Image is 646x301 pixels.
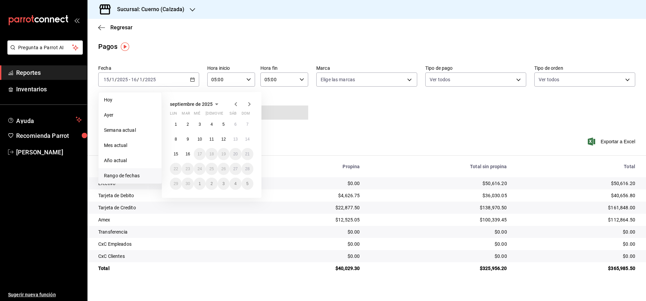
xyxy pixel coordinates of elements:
[211,181,213,186] abbr: 2 de octubre de 2025
[7,40,83,55] button: Pregunta a Parrot AI
[430,76,450,83] span: Ver todos
[104,127,156,134] span: Semana actual
[222,181,225,186] abbr: 3 de octubre de 2025
[182,133,193,145] button: 9 de septiembre de 2025
[98,192,251,199] div: Tarjeta de Debito
[229,178,241,190] button: 4 de octubre de 2025
[194,118,206,130] button: 3 de septiembre de 2025
[121,42,129,51] img: Tooltip marker
[104,112,156,119] span: Ayer
[139,77,143,82] input: --
[209,137,214,142] abbr: 11 de septiembre de 2025
[104,96,156,103] span: Hoy
[185,181,190,186] abbr: 30 de septiembre de 2025
[370,229,507,235] div: $0.00
[260,66,308,70] label: Hora fin
[218,178,229,190] button: 3 de octubre de 2025
[199,122,201,127] abbr: 3 de septiembre de 2025
[170,148,182,160] button: 15 de septiembre de 2025
[110,24,133,31] span: Regresar
[518,164,635,169] div: Total
[370,265,507,272] div: $325,956.20
[262,164,360,169] div: Propina
[370,253,507,260] div: $0.00
[170,101,213,107] span: septiembre de 2025
[112,5,184,13] h3: Sucursal: Cuerno (Calzada)
[242,148,253,160] button: 21 de septiembre de 2025
[222,122,225,127] abbr: 5 de septiembre de 2025
[245,137,250,142] abbr: 14 de septiembre de 2025
[316,66,417,70] label: Marca
[103,77,109,82] input: --
[206,111,245,118] abbr: jueves
[245,167,250,171] abbr: 28 de septiembre de 2025
[370,164,507,169] div: Total sin propina
[111,77,115,82] input: --
[16,116,73,124] span: Ayuda
[233,152,238,156] abbr: 20 de septiembre de 2025
[370,204,507,211] div: $138,970.50
[221,167,226,171] abbr: 26 de septiembre de 2025
[218,111,223,118] abbr: viernes
[245,152,250,156] abbr: 21 de septiembre de 2025
[98,66,199,70] label: Fecha
[194,163,206,175] button: 24 de septiembre de 2025
[234,122,237,127] abbr: 6 de septiembre de 2025
[518,216,635,223] div: $112,864.50
[206,133,217,145] button: 11 de septiembre de 2025
[143,77,145,82] span: /
[262,253,360,260] div: $0.00
[221,137,226,142] abbr: 12 de septiembre de 2025
[206,118,217,130] button: 4 de septiembre de 2025
[182,111,190,118] abbr: martes
[221,152,226,156] abbr: 19 de septiembre de 2025
[115,77,117,82] span: /
[229,133,241,145] button: 13 de septiembre de 2025
[229,111,237,118] abbr: sábado
[262,204,360,211] div: $22,877.50
[211,122,213,127] abbr: 4 de septiembre de 2025
[187,137,189,142] abbr: 9 de septiembre de 2025
[175,122,177,127] abbr: 1 de septiembre de 2025
[182,178,193,190] button: 30 de septiembre de 2025
[218,133,229,145] button: 12 de septiembre de 2025
[229,118,241,130] button: 6 de septiembre de 2025
[194,111,200,118] abbr: miércoles
[16,68,82,77] span: Reportes
[539,76,559,83] span: Ver todos
[518,265,635,272] div: $365,985.50
[174,181,178,186] abbr: 29 de septiembre de 2025
[198,137,202,142] abbr: 10 de septiembre de 2025
[370,241,507,247] div: $0.00
[518,204,635,211] div: $161,848.00
[18,44,72,51] span: Pregunta a Parrot AI
[104,157,156,164] span: Año actual
[262,216,360,223] div: $12,525.05
[185,167,190,171] abbr: 23 de septiembre de 2025
[242,178,253,190] button: 5 de octubre de 2025
[5,49,83,56] a: Pregunta a Parrot AI
[229,148,241,160] button: 20 de septiembre de 2025
[137,77,139,82] span: /
[589,138,635,146] button: Exportar a Excel
[194,178,206,190] button: 1 de octubre de 2025
[199,181,201,186] abbr: 1 de octubre de 2025
[74,18,79,23] button: open_drawer_menu
[209,167,214,171] abbr: 25 de septiembre de 2025
[518,253,635,260] div: $0.00
[233,167,238,171] abbr: 27 de septiembre de 2025
[117,77,128,82] input: ----
[198,167,202,171] abbr: 24 de septiembre de 2025
[170,118,182,130] button: 1 de septiembre de 2025
[518,192,635,199] div: $40,656.80
[242,118,253,130] button: 7 de septiembre de 2025
[206,148,217,160] button: 18 de septiembre de 2025
[246,122,249,127] abbr: 7 de septiembre de 2025
[98,204,251,211] div: Tarjeta de Credito
[262,241,360,247] div: $0.00
[234,181,237,186] abbr: 4 de octubre de 2025
[425,66,526,70] label: Tipo de pago
[182,148,193,160] button: 16 de septiembre de 2025
[98,265,251,272] div: Total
